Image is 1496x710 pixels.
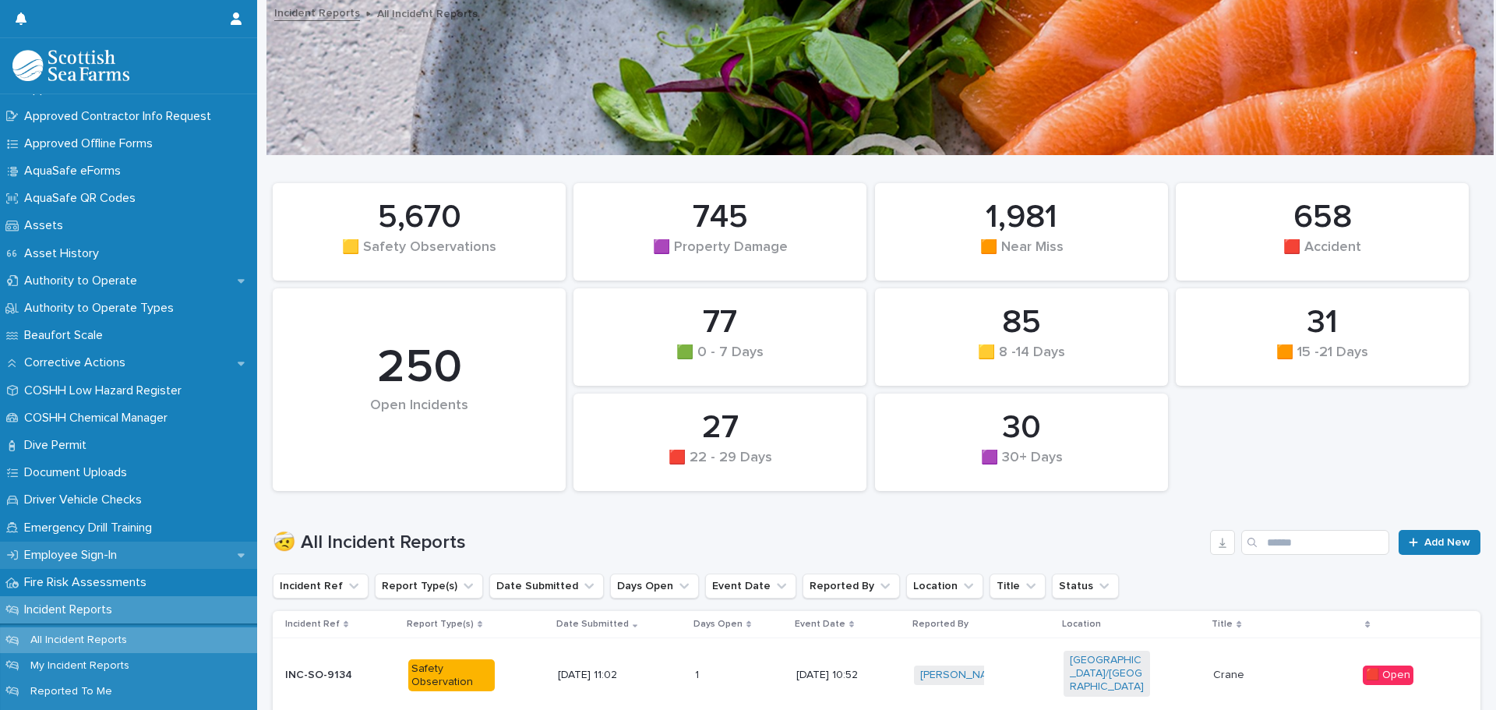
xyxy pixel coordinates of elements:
[795,616,845,633] p: Event Date
[693,616,743,633] p: Days Open
[556,616,629,633] p: Date Submitted
[1202,239,1442,272] div: 🟥 Accident
[18,548,129,563] p: Employee Sign-In
[1202,303,1442,342] div: 31
[901,198,1141,237] div: 1,981
[18,438,99,453] p: Dive Permit
[18,685,125,698] p: Reported To Me
[920,669,1005,682] a: [PERSON_NAME]
[18,301,186,316] p: Authority to Operate Types
[18,109,224,124] p: Approved Contractor Info Request
[558,669,644,682] p: [DATE] 11:02
[1241,530,1389,555] input: Search
[273,532,1204,554] h1: 🤕 All Incident Reports
[18,274,150,288] p: Authority to Operate
[901,303,1141,342] div: 85
[906,574,983,599] button: Location
[407,616,474,633] p: Report Type(s)
[408,659,495,692] div: Safety Observation
[18,218,76,233] p: Assets
[18,659,142,673] p: My Incident Reports
[1212,616,1233,633] p: Title
[18,493,154,507] p: Driver Vehicle Checks
[705,574,796,599] button: Event Date
[600,344,840,377] div: 🟩 0 - 7 Days
[18,328,115,343] p: Beaufort Scale
[18,355,138,370] p: Corrective Actions
[796,669,883,682] p: [DATE] 10:52
[299,198,539,237] div: 5,670
[1424,537,1470,548] span: Add New
[1062,616,1101,633] p: Location
[600,198,840,237] div: 745
[18,136,165,151] p: Approved Offline Forms
[299,397,539,447] div: Open Incidents
[1363,666,1413,685] div: 🟥 Open
[1070,654,1144,693] a: [GEOGRAPHIC_DATA]/[GEOGRAPHIC_DATA]
[803,574,900,599] button: Reported By
[12,50,129,81] img: bPIBxiqnSb2ggTQWdOVV
[299,340,539,396] div: 250
[901,239,1141,272] div: 🟧 Near Miss
[600,239,840,272] div: 🟪 Property Damage
[1213,669,1300,682] p: Crane
[18,164,133,178] p: AquaSafe eForms
[600,408,840,447] div: 27
[274,3,360,21] a: Incident Reports
[1052,574,1119,599] button: Status
[299,239,539,272] div: 🟨 Safety Observations
[695,666,702,682] p: 1
[273,574,369,599] button: Incident Ref
[18,602,125,617] p: Incident Reports
[901,408,1141,447] div: 30
[377,4,478,21] p: All Incident Reports
[18,575,159,590] p: Fire Risk Assessments
[912,616,969,633] p: Reported By
[18,246,111,261] p: Asset History
[18,411,180,426] p: COSHH Chemical Manager
[901,344,1141,377] div: 🟨 8 -14 Days
[18,383,194,398] p: COSHH Low Hazard Register
[1399,530,1480,555] a: Add New
[990,574,1046,599] button: Title
[901,450,1141,482] div: 🟪 30+ Days
[18,465,139,480] p: Document Uploads
[285,616,340,633] p: Incident Ref
[18,521,164,535] p: Emergency Drill Training
[610,574,699,599] button: Days Open
[285,669,372,682] p: INC-SO-9134
[600,450,840,482] div: 🟥 22 - 29 Days
[1202,198,1442,237] div: 658
[375,574,483,599] button: Report Type(s)
[18,634,139,647] p: All Incident Reports
[1202,344,1442,377] div: 🟧 15 -21 Days
[489,574,604,599] button: Date Submitted
[18,191,148,206] p: AquaSafe QR Codes
[600,303,840,342] div: 77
